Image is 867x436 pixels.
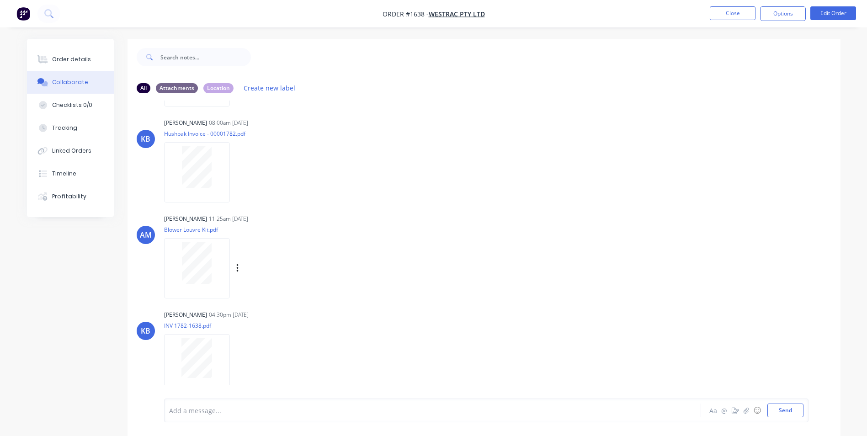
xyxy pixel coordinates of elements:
div: AM [140,229,152,240]
div: Location [203,83,234,93]
div: [PERSON_NAME] [164,311,207,319]
button: Linked Orders [27,139,114,162]
button: Tracking [27,117,114,139]
div: KB [141,325,150,336]
button: Collaborate [27,71,114,94]
div: Linked Orders [52,147,91,155]
button: Options [760,6,806,21]
p: Hushpak Invoice - 00001782.pdf [164,130,245,138]
button: Send [767,404,803,417]
div: Attachments [156,83,198,93]
div: Profitability [52,192,86,201]
div: 11:25am [DATE] [209,215,248,223]
a: WesTrac Pty Ltd [429,10,485,18]
div: 04:30pm [DATE] [209,311,249,319]
div: KB [141,133,150,144]
div: Collaborate [52,78,88,86]
button: Edit Order [810,6,856,20]
div: [PERSON_NAME] [164,119,207,127]
div: Timeline [52,170,76,178]
button: ☺ [752,405,763,416]
span: Order #1638 - [383,10,429,18]
button: @ [719,405,730,416]
input: Search notes... [160,48,251,66]
div: Tracking [52,124,77,132]
div: Checklists 0/0 [52,101,92,109]
p: INV 1782-1638.pdf [164,322,239,330]
button: Timeline [27,162,114,185]
div: All [137,83,150,93]
div: [PERSON_NAME] [164,215,207,223]
button: Close [710,6,755,20]
button: Order details [27,48,114,71]
img: Factory [16,7,30,21]
button: Aa [708,405,719,416]
button: Profitability [27,185,114,208]
div: 08:00am [DATE] [209,119,248,127]
button: Checklists 0/0 [27,94,114,117]
div: Order details [52,55,91,64]
p: Blower Louvre Kit.pdf [164,226,332,234]
button: Create new label [239,82,300,94]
